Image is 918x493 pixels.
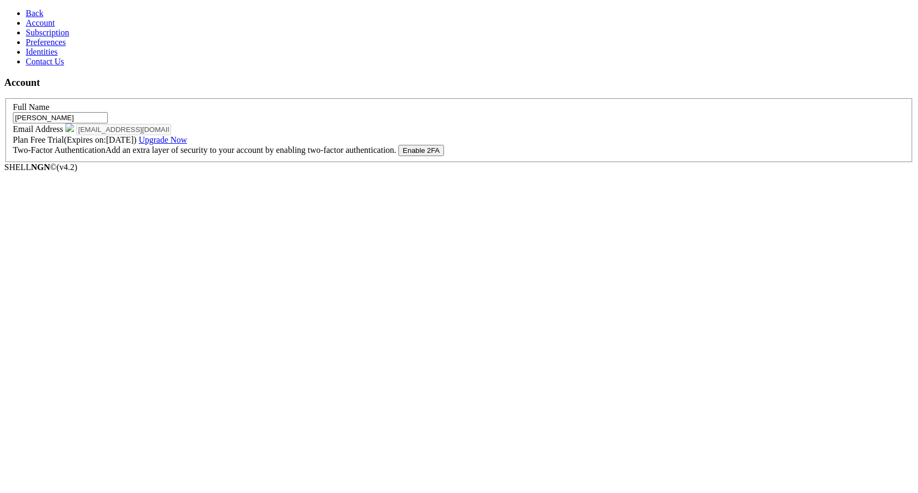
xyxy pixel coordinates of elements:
a: Account [26,18,55,27]
label: Email Address [13,124,76,134]
label: Full Name [13,102,49,112]
a: Contact Us [26,57,64,66]
button: Enable 2FA [398,145,444,156]
label: Two-Factor Authentication [13,145,398,154]
label: Plan [13,135,187,144]
span: Add an extra layer of security to your account by enabling two-factor authentication. [106,145,396,154]
a: Preferences [26,38,66,47]
input: Full Name [13,112,108,123]
a: Subscription [26,28,69,37]
h3: Account [4,77,914,89]
span: SHELL © [4,163,77,172]
a: Identities [26,47,58,56]
span: Free Trial (Expires on: [DATE] ) [30,135,187,144]
a: Upgrade Now [139,135,187,144]
a: Back [26,9,43,18]
span: 4.2.0 [57,163,78,172]
img: google-icon.svg [65,123,74,132]
b: NGN [31,163,50,172]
